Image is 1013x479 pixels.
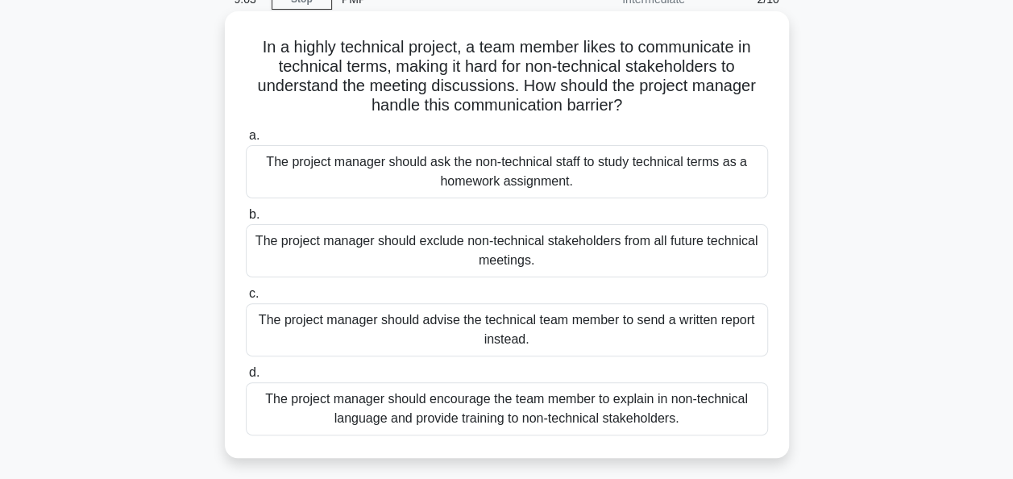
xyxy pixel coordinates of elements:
[246,303,768,356] div: The project manager should advise the technical team member to send a written report instead.
[246,382,768,435] div: The project manager should encourage the team member to explain in non-technical language and pro...
[244,37,770,116] h5: In a highly technical project, a team member likes to communicate in technical terms, making it h...
[249,207,259,221] span: b.
[249,128,259,142] span: a.
[246,224,768,277] div: The project manager should exclude non-technical stakeholders from all future technical meetings.
[249,286,259,300] span: c.
[246,145,768,198] div: The project manager should ask the non-technical staff to study technical terms as a homework ass...
[249,365,259,379] span: d.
